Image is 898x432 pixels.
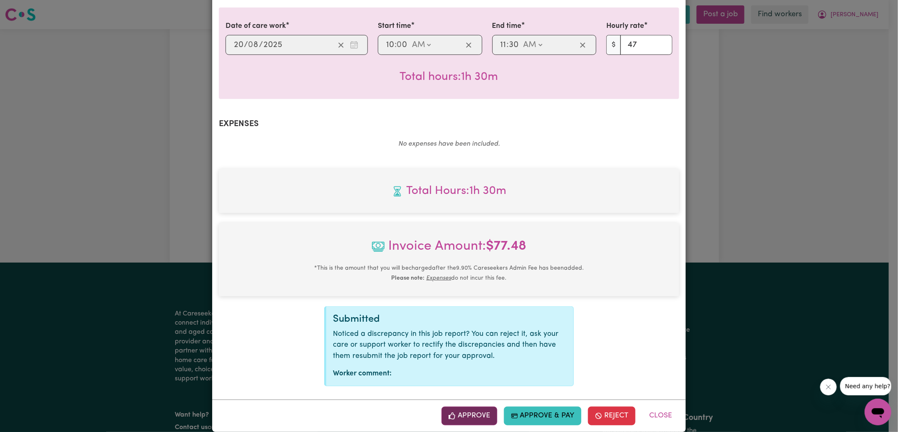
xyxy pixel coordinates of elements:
span: 0 [248,41,253,49]
em: No expenses have been included. [398,141,500,147]
span: $ [606,35,621,55]
label: Start time [378,21,411,32]
button: Enter the date of care work [347,39,361,51]
span: Total hours worked: 1 hour 30 minutes [400,71,499,83]
input: -- [397,39,408,51]
span: / [259,40,263,50]
input: -- [386,39,394,51]
iframe: Message from company [840,377,891,395]
input: -- [509,39,519,51]
iframe: Button to launch messaging window [865,399,891,425]
b: $ 77.48 [486,240,526,253]
h2: Expenses [219,119,679,129]
span: Submitted [333,314,380,324]
input: -- [248,39,259,51]
span: / [244,40,248,50]
input: ---- [263,39,283,51]
span: 0 [397,41,402,49]
span: Invoice Amount: [226,236,672,263]
button: Approve [442,407,497,425]
strong: Worker comment: [333,370,392,377]
span: : [394,40,397,50]
label: Hourly rate [606,21,644,32]
input: -- [233,39,244,51]
p: Noticed a discrepancy in this job report? You can reject it, ask your care or support worker to r... [333,329,567,362]
iframe: Close message [820,379,837,395]
button: Reject [588,407,635,425]
button: Close [642,407,679,425]
b: Please note: [392,275,425,281]
button: Clear date [335,39,347,51]
label: Date of care work [226,21,286,32]
span: Total hours worked: 1 hour 30 minutes [226,182,672,200]
span: : [507,40,509,50]
button: Approve & Pay [504,407,582,425]
small: This is the amount that you will be charged after the 9.90 % Careseekers Admin Fee has been added... [314,265,584,281]
label: End time [492,21,522,32]
input: -- [500,39,507,51]
u: Expenses [427,275,451,281]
